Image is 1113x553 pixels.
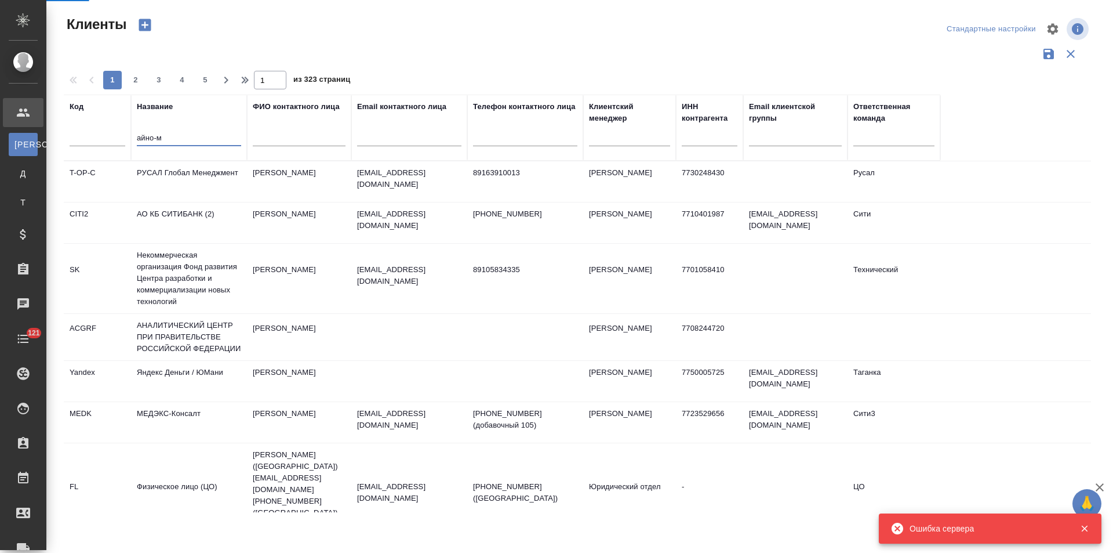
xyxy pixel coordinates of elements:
[64,161,131,202] td: T-OP-C
[150,74,168,86] span: 3
[853,101,934,124] div: Ответственная команда
[583,361,676,402] td: [PERSON_NAME]
[583,161,676,202] td: [PERSON_NAME]
[848,402,940,443] td: Сити3
[473,481,577,504] p: [PHONE_NUMBER] ([GEOGRAPHIC_DATA])
[247,361,351,402] td: [PERSON_NAME]
[247,317,351,357] td: [PERSON_NAME]
[131,203,247,243] td: АО КБ СИТИБАНК (2)
[676,161,743,202] td: 7730248430
[743,361,848,402] td: [EMAIL_ADDRESS][DOMAIN_NAME]
[589,101,670,124] div: Клиентский менеджер
[1060,43,1082,65] button: Сбросить фильтры
[676,258,743,299] td: 7701058410
[676,475,743,516] td: -
[676,402,743,443] td: 7723529656
[196,71,214,89] button: 5
[583,203,676,243] td: [PERSON_NAME]
[749,101,842,124] div: Email клиентской группы
[473,408,577,431] p: [PHONE_NUMBER] (добавочный 105)
[676,361,743,402] td: 7750005725
[64,361,131,402] td: Yandex
[676,317,743,357] td: 7708244720
[173,71,191,89] button: 4
[583,402,676,443] td: [PERSON_NAME]
[848,203,940,243] td: Сити
[131,244,247,313] td: Некоммерческая организация Фонд развития Центра разработки и коммерциализации новых технологий
[247,161,351,202] td: [PERSON_NAME]
[137,101,173,113] div: Название
[1067,18,1091,40] span: Посмотреть информацию
[357,408,461,431] p: [EMAIL_ADDRESS][DOMAIN_NAME]
[64,15,126,34] span: Клиенты
[247,258,351,299] td: [PERSON_NAME]
[247,443,351,548] td: [PERSON_NAME] ([GEOGRAPHIC_DATA]) [EMAIL_ADDRESS][DOMAIN_NAME] [PHONE_NUMBER] ([GEOGRAPHIC_DATA])...
[126,74,145,86] span: 2
[944,20,1039,38] div: split button
[9,191,38,214] a: Т
[131,361,247,402] td: Яндекс Деньги / ЮМани
[21,327,47,339] span: 121
[682,101,737,124] div: ИНН контрагента
[583,475,676,516] td: Юридический отдел
[14,197,32,208] span: Т
[1038,43,1060,65] button: Сохранить фильтры
[848,361,940,402] td: Таганка
[676,203,743,243] td: 7710401987
[64,317,131,357] td: ACGRF
[357,101,446,113] div: Email контактного лица
[743,203,848,243] td: [EMAIL_ADDRESS][DOMAIN_NAME]
[473,264,577,276] p: 89105834335
[3,324,43,353] a: 121
[126,71,145,89] button: 2
[247,402,351,443] td: [PERSON_NAME]
[583,317,676,357] td: [PERSON_NAME]
[910,523,1063,534] div: Ошибка сервера
[473,208,577,220] p: [PHONE_NUMBER]
[357,264,461,287] p: [EMAIL_ADDRESS][DOMAIN_NAME]
[64,258,131,299] td: SK
[14,139,32,150] span: [PERSON_NAME]
[743,402,848,443] td: [EMAIL_ADDRESS][DOMAIN_NAME]
[64,402,131,443] td: MEDK
[247,203,351,243] td: [PERSON_NAME]
[848,161,940,202] td: Русал
[473,101,576,113] div: Телефон контактного лица
[14,168,32,179] span: Д
[473,167,577,179] p: 89163910013
[70,101,83,113] div: Код
[253,101,340,113] div: ФИО контактного лица
[1039,15,1067,43] span: Настроить таблицу
[848,258,940,299] td: Технический
[1077,491,1097,516] span: 🙏
[150,71,168,89] button: 3
[131,402,247,443] td: МЕДЭКС-Консалт
[1072,523,1096,534] button: Закрыть
[357,208,461,232] p: [EMAIL_ADDRESS][DOMAIN_NAME]
[64,203,131,243] td: CITI2
[131,161,247,202] td: РУСАЛ Глобал Менеджмент
[848,475,940,516] td: ЦО
[357,167,461,190] p: [EMAIL_ADDRESS][DOMAIN_NAME]
[131,475,247,516] td: Физическое лицо (ЦО)
[9,133,38,156] a: [PERSON_NAME]
[64,475,131,516] td: FL
[357,481,461,504] p: [EMAIL_ADDRESS][DOMAIN_NAME]
[196,74,214,86] span: 5
[173,74,191,86] span: 4
[1072,489,1101,518] button: 🙏
[9,162,38,185] a: Д
[293,73,350,89] span: из 323 страниц
[131,15,159,35] button: Создать
[583,258,676,299] td: [PERSON_NAME]
[131,314,247,360] td: АНАЛИТИЧЕСКИЙ ЦЕНТР ПРИ ПРАВИТЕЛЬСТВЕ РОССИЙСКОЙ ФЕДЕРАЦИИ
